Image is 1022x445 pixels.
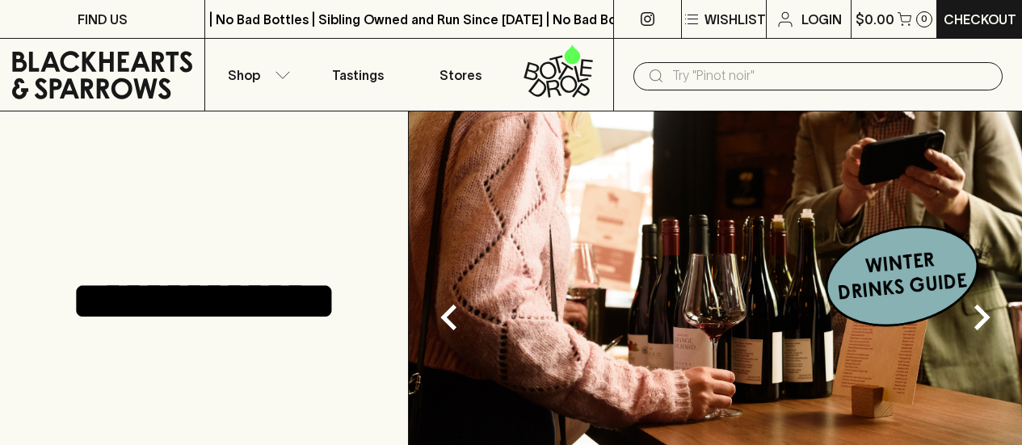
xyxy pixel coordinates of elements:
p: Tastings [332,65,384,85]
p: 0 [921,15,927,23]
p: Wishlist [704,10,766,29]
p: FIND US [78,10,128,29]
p: Login [801,10,842,29]
button: Previous [417,285,482,350]
a: Stores [410,39,511,111]
button: Next [949,285,1014,350]
input: Try "Pinot noir" [672,63,990,89]
p: Stores [440,65,482,85]
p: Shop [228,65,260,85]
p: Checkout [944,10,1016,29]
p: $0.00 [856,10,894,29]
a: Tastings [307,39,409,111]
button: Shop [205,39,307,111]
